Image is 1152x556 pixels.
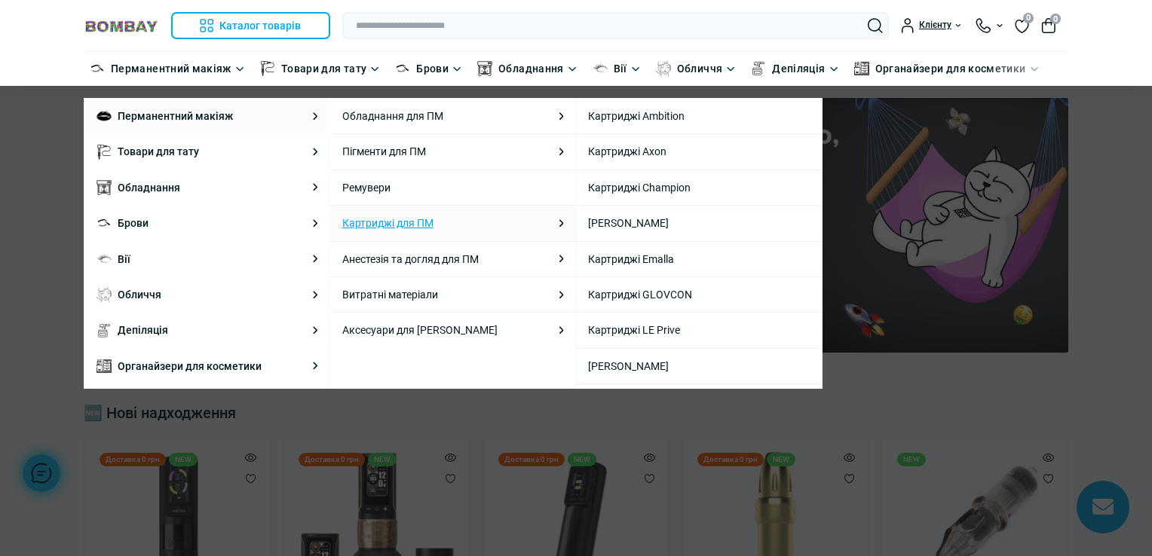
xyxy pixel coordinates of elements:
a: Товари для тату [118,143,199,160]
a: Обличчя [677,60,723,77]
a: Органайзери для косметики [118,358,262,374]
a: Картриджі Champion [588,179,691,196]
a: Брови [118,215,149,231]
a: Картриджі для ПМ [342,215,434,231]
a: Картриджі LE Prive [588,322,680,338]
a: Картриджі Ambition [588,108,685,124]
a: Обличчя [118,286,161,303]
a: Обладнання для ПМ [342,108,443,124]
a: Депіляція [772,60,825,77]
img: Вії [593,61,608,76]
a: Вії [118,251,130,267]
a: [PERSON_NAME] [588,358,669,374]
a: Органайзери для косметики [875,60,1026,77]
a: Анестезія та догляд для ПМ [342,251,479,267]
a: Брови [416,60,449,77]
a: Обладнання [498,60,564,77]
button: Search [868,18,883,33]
button: 0 [1041,18,1056,33]
a: Картриджі Axon [588,143,666,160]
a: Картриджі Emalla [588,251,674,267]
a: Картриджі GLOVCON [588,286,692,303]
a: Витратні матеріали [342,286,438,303]
img: BOMBAY [84,19,159,33]
img: Органайзери для косметики [854,61,869,76]
img: Обличчя [656,61,671,76]
span: 0 [1023,13,1034,23]
span: 0 [1050,14,1061,24]
a: Депіляція [118,322,168,338]
a: Перманентний макіяж [118,108,233,124]
img: Обладнання [477,61,492,76]
a: [PERSON_NAME] [588,215,669,231]
button: Каталог товарів [171,12,330,39]
a: 0 [1015,17,1029,34]
img: Перманентний макіяж [90,61,105,76]
a: Перманентний макіяж [111,60,231,77]
a: Пігменти для ПМ [342,143,426,160]
a: Вії [614,60,627,77]
a: Товари для тату [281,60,366,77]
img: Брови [395,61,410,76]
img: Депіляція [751,61,766,76]
img: Товари для тату [260,61,275,76]
a: Аксесуари для [PERSON_NAME] [342,322,498,338]
a: Ремувери [342,179,391,196]
a: Обладнання [118,179,180,196]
